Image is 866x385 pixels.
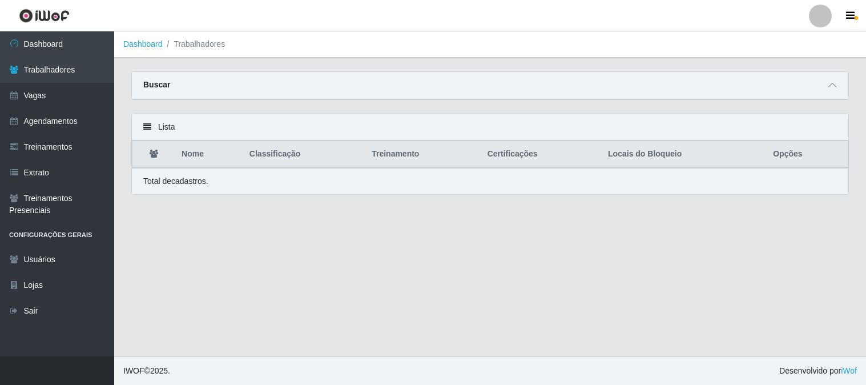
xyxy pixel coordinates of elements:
[19,9,70,23] img: CoreUI Logo
[163,38,225,50] li: Trabalhadores
[365,141,481,168] th: Treinamento
[766,141,848,168] th: Opções
[243,141,365,168] th: Classificação
[841,366,857,375] a: iWof
[114,31,866,58] nav: breadcrumb
[123,366,144,375] span: IWOF
[481,141,601,168] th: Certificações
[132,114,848,141] div: Lista
[143,80,170,89] strong: Buscar
[123,39,163,49] a: Dashboard
[143,175,208,187] p: Total de cadastros.
[779,365,857,377] span: Desenvolvido por
[601,141,766,168] th: Locais do Bloqueio
[175,141,243,168] th: Nome
[123,365,170,377] span: © 2025 .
